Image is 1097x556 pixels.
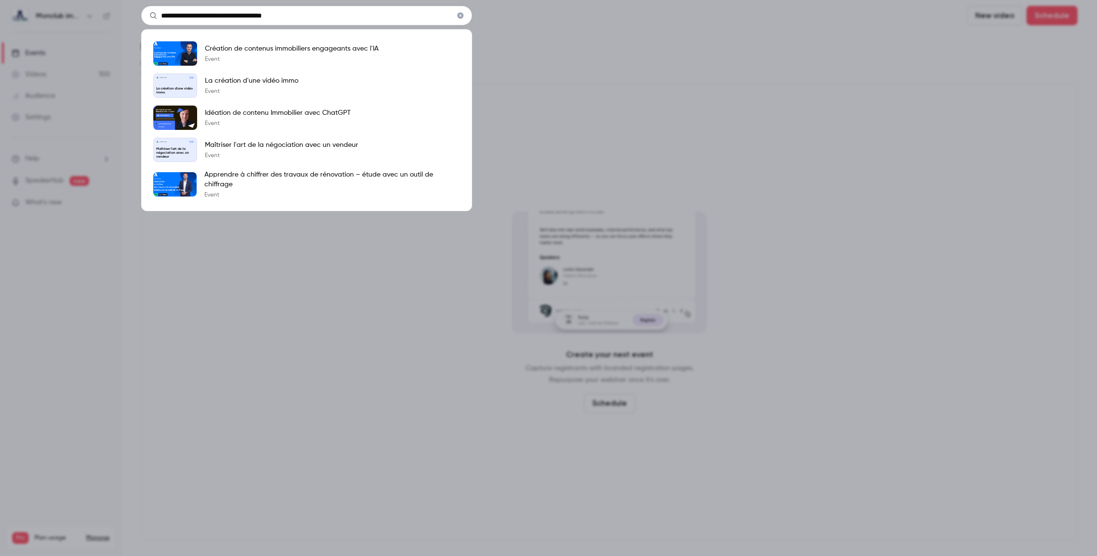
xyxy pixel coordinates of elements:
p: La création d'une vidéo immo [156,87,194,95]
img: La création d'une vidéo immo [156,76,158,78]
img: Maîtriser l'art de la négociation avec un vendeur [156,141,158,143]
img: Apprendre à chiffrer des travaux de rénovation – étude avec un outil de chiffrage [153,172,197,197]
p: Event [205,120,351,127]
p: Monclub immo [159,141,167,143]
span: [DATE] [189,76,194,78]
p: Création de contenus immobiliers engageants avec l'IA [205,44,379,54]
img: Création de contenus immobiliers engageants avec l'IA [153,41,197,66]
p: Event [205,88,298,95]
span: [DATE] [189,141,194,143]
p: Maîtriser l'art de la négociation avec un vendeur [156,147,194,159]
p: Idéation de contenu Immobilier avec ChatGPT [205,108,351,118]
button: Clear [453,8,468,23]
p: Event [205,152,358,160]
p: Event [205,55,379,63]
p: Monclub immo [159,77,167,78]
p: La création d'une vidéo immo [205,76,298,86]
p: Apprendre à chiffrer des travaux de rénovation – étude avec un outil de chiffrage [204,170,460,189]
p: Maîtriser l'art de la négociation avec un vendeur [205,140,358,150]
p: Event [204,191,460,199]
img: Idéation de contenu Immobilier avec ChatGPT [153,106,197,130]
